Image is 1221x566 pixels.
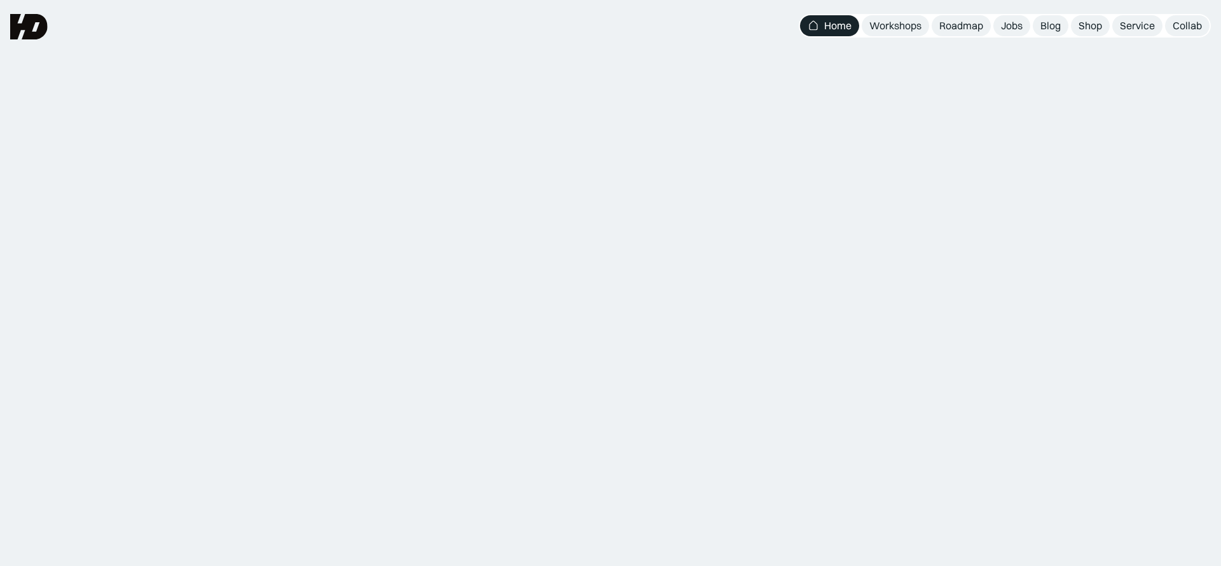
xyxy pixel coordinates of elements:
[939,19,983,32] div: Roadmap
[862,15,929,36] a: Workshops
[800,15,859,36] a: Home
[1120,19,1155,32] div: Service
[869,19,921,32] div: Workshops
[993,15,1030,36] a: Jobs
[932,15,991,36] a: Roadmap
[1040,19,1061,32] div: Blog
[1165,15,1210,36] a: Collab
[1173,19,1202,32] div: Collab
[824,19,852,32] div: Home
[1112,15,1162,36] a: Service
[1001,19,1023,32] div: Jobs
[1079,19,1102,32] div: Shop
[1033,15,1068,36] a: Blog
[1071,15,1110,36] a: Shop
